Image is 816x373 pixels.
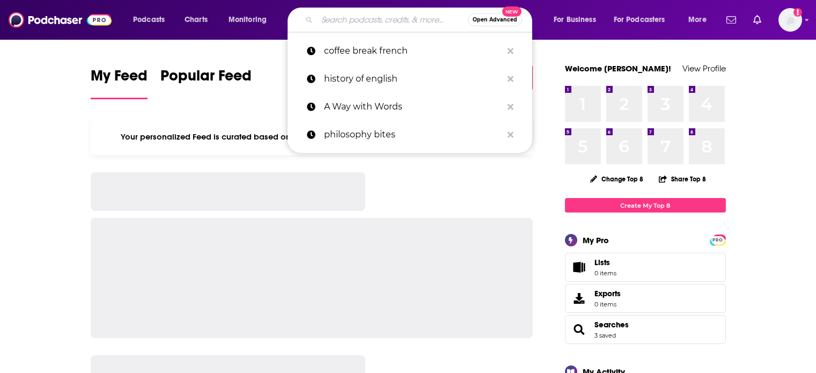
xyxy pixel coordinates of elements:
[594,258,610,267] span: Lists
[221,11,281,28] button: open menu
[229,12,267,27] span: Monitoring
[91,67,148,91] span: My Feed
[594,289,621,298] span: Exports
[565,198,726,213] a: Create My Top 8
[91,119,533,155] div: Your personalized Feed is curated based on the Podcasts, Creators, Users, and Lists that you Follow.
[160,67,252,91] span: Popular Feed
[793,8,802,17] svg: Add a profile image
[569,260,590,275] span: Lists
[324,93,502,121] p: A Way with Words
[546,11,609,28] button: open menu
[288,93,532,121] a: A Way with Words
[160,67,252,99] a: Popular Feed
[778,8,802,32] img: User Profile
[473,17,517,23] span: Open Advanced
[749,11,766,29] a: Show notifications dropdown
[565,284,726,313] a: Exports
[288,65,532,93] a: history of english
[594,320,629,330] a: Searches
[565,63,671,74] a: Welcome [PERSON_NAME]!
[569,322,590,337] a: Searches
[317,11,468,28] input: Search podcasts, credits, & more...
[468,13,522,26] button: Open AdvancedNew
[607,11,681,28] button: open menu
[502,6,521,17] span: New
[185,12,208,27] span: Charts
[554,12,596,27] span: For Business
[658,169,707,189] button: Share Top 8
[298,8,542,32] div: Search podcasts, credits, & more...
[711,236,724,244] span: PRO
[565,315,726,344] span: Searches
[722,11,740,29] a: Show notifications dropdown
[594,332,616,339] a: 3 saved
[569,291,590,306] span: Exports
[778,8,802,32] span: Logged in as N0elleB7
[584,172,650,186] button: Change Top 8
[594,269,616,277] span: 0 items
[178,11,214,28] a: Charts
[288,37,532,65] a: coffee break french
[681,11,720,28] button: open menu
[594,258,616,267] span: Lists
[324,37,502,65] p: coffee break french
[682,63,726,74] a: View Profile
[133,12,165,27] span: Podcasts
[126,11,179,28] button: open menu
[583,235,609,245] div: My Pro
[324,65,502,93] p: history of english
[91,67,148,99] a: My Feed
[778,8,802,32] button: Show profile menu
[688,12,707,27] span: More
[614,12,665,27] span: For Podcasters
[565,253,726,282] a: Lists
[9,10,112,30] img: Podchaser - Follow, Share and Rate Podcasts
[288,121,532,149] a: philosophy bites
[594,301,621,308] span: 0 items
[711,236,724,244] a: PRO
[324,121,502,149] p: philosophy bites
